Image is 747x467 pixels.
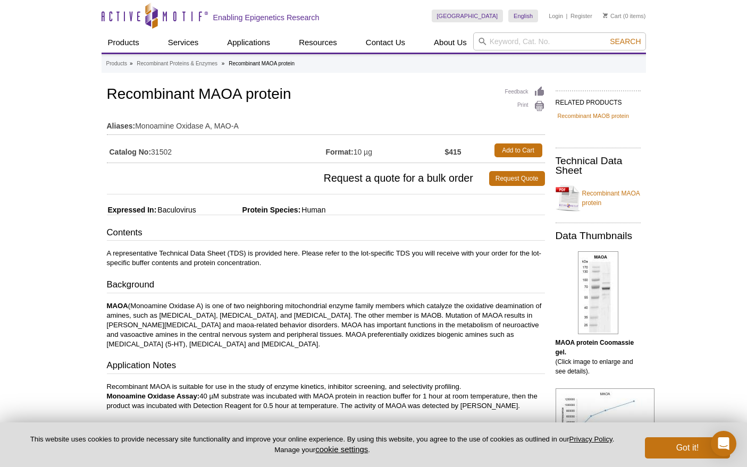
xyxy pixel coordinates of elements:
p: (Monoamine Oxidase A) is one of two neighboring mitochondrial enzyme family members which catalyz... [107,301,545,349]
a: Print [505,100,545,112]
b: MAOA protein Coomassie gel. [556,339,634,356]
h1: Recombinant MAOA protein [107,86,545,104]
img: Your Cart [603,13,608,18]
a: Services [162,32,205,53]
strong: $415 [444,147,461,157]
a: Cart [603,12,622,20]
li: » [222,61,225,66]
a: Recombinant Proteins & Enzymes [137,59,217,69]
td: 10 µg [326,141,445,160]
li: » [130,61,133,66]
span: Protein Species: [198,206,301,214]
p: (Click image to enlarge and see details). [556,338,641,376]
input: Keyword, Cat. No. [473,32,646,50]
a: Recombinant MAOB protein [558,111,629,121]
h3: Application Notes [107,359,545,374]
span: Search [610,37,641,46]
p: Recombinant MAOA is suitable for use in the study of enzyme kinetics, inhibitor screening, and se... [107,382,545,411]
li: | [566,10,568,22]
a: Applications [221,32,276,53]
h2: Enabling Epigenetics Research [213,13,320,22]
h3: Contents [107,226,545,241]
h3: Background [107,278,545,293]
a: Products [102,32,146,53]
img: MAOA protein Coomassie gel [578,251,618,334]
p: A representative Technical Data Sheet (TDS) is provided here. Please refer to the lot-specific TD... [107,249,545,268]
span: Baculovirus [156,206,196,214]
a: English [508,10,538,22]
h2: Technical Data Sheet [556,156,641,175]
a: Add to Cart [494,143,542,157]
div: Open Intercom Messenger [711,431,736,456]
strong: MAOA [107,302,128,310]
strong: Format: [326,147,354,157]
h3: Protein Details [107,421,545,436]
a: Request Quote [489,171,545,186]
b: Monoamine Oxidase Assay: [107,392,200,400]
button: Got it! [645,437,730,458]
a: Resources [292,32,343,53]
h2: Data Thumbnails [556,231,641,241]
strong: Aliases: [107,121,136,131]
strong: Catalog No: [110,147,152,157]
a: Login [549,12,563,20]
a: Recombinant MAOA protein [556,182,641,214]
a: About Us [427,32,473,53]
li: (0 items) [603,10,646,22]
a: Register [570,12,592,20]
a: [GEOGRAPHIC_DATA] [432,10,503,22]
a: Products [106,59,127,69]
a: Privacy Policy [569,435,612,443]
h2: RELATED PRODUCTS [556,90,641,109]
td: 31502 [107,141,326,160]
a: Contact Us [359,32,412,53]
span: Request a quote for a bulk order [107,171,489,186]
p: This website uses cookies to provide necessary site functionality and improve your online experie... [17,435,627,455]
td: Monoamine Oxidase A, MAO-A [107,115,545,132]
span: Human [300,206,325,214]
li: Recombinant MAOA protein [229,61,295,66]
a: Feedback [505,86,545,98]
button: cookie settings [315,445,368,454]
button: Search [607,37,644,46]
img: MAOA protein activity assay [556,388,654,447]
span: Expressed In: [107,206,157,214]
